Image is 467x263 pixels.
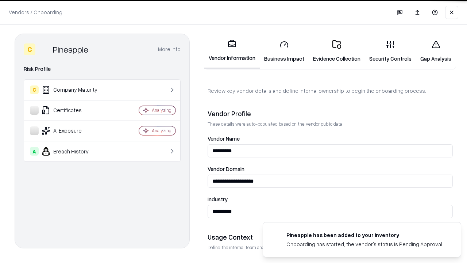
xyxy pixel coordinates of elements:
div: C [30,85,39,94]
div: Onboarding has started, the vendor's status is Pending Approval. [286,240,443,248]
div: Analyzing [152,127,171,134]
p: Review key vendor details and define internal ownership to begin the onboarding process. [208,87,453,95]
img: Pineapple [38,43,50,55]
div: Vendor Profile [208,109,453,118]
div: Breach History [30,147,117,156]
div: Pineapple has been added to your inventory [286,231,443,239]
label: Vendor Domain [208,166,453,172]
div: A [30,147,39,156]
a: Gap Analysis [416,34,456,68]
div: Pineapple [53,43,88,55]
p: Define the internal team and reason for using this vendor. This helps assess business relevance a... [208,244,453,251]
img: pineappleenergy.com [272,231,281,240]
div: Analyzing [152,107,171,113]
div: AI Exposure [30,126,117,135]
p: Vendors / Onboarding [9,8,62,16]
label: Vendor Name [208,136,453,141]
a: Evidence Collection [309,34,365,68]
div: Company Maturity [30,85,117,94]
a: Security Controls [365,34,416,68]
div: Risk Profile [24,65,181,73]
p: These details were auto-populated based on the vendor public data [208,121,453,127]
label: Industry [208,197,453,202]
a: Business Impact [260,34,309,68]
div: Usage Context [208,233,453,241]
div: Certificates [30,106,117,115]
div: C [24,43,35,55]
a: Vendor Information [204,34,260,69]
button: More info [158,43,181,56]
